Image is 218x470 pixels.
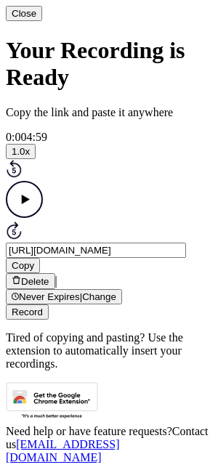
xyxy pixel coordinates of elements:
span: Contact us [6,425,209,463]
button: Delete [6,273,55,289]
button: 1.0x [6,144,36,159]
span: 4:59 [26,131,47,143]
button: Close [6,6,42,21]
p: Copy the link and paste it anywhere [6,106,212,119]
button: Never Expires|Change [6,289,122,304]
span: | [80,291,82,302]
span: | [55,275,57,287]
button: Copy [6,258,40,273]
p: Tired of copying and pasting? Use the extension to automatically insert your recordings. [6,331,212,370]
span: Change [82,291,116,302]
button: Record [6,304,49,320]
h1: Your Recording is Ready [6,37,212,91]
a: [EMAIL_ADDRESS][DOMAIN_NAME] [6,438,119,463]
div: Need help or have feature requests? [6,425,212,464]
span: 0:00 [6,131,26,143]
